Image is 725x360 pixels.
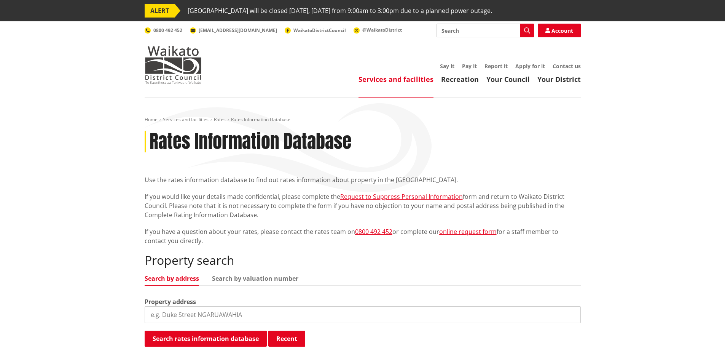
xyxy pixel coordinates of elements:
a: 0800 492 452 [355,227,392,236]
a: WaikatoDistrictCouncil [285,27,346,34]
a: Search by valuation number [212,275,298,282]
p: Use the rates information database to find out rates information about property in the [GEOGRAPHI... [145,175,581,184]
a: Search by address [145,275,199,282]
a: [EMAIL_ADDRESS][DOMAIN_NAME] [190,27,277,34]
a: Report it [484,62,508,70]
a: Apply for it [515,62,545,70]
label: Property address [145,297,196,306]
a: Services and facilities [359,75,433,84]
span: 0800 492 452 [153,27,182,34]
a: Recreation [441,75,479,84]
p: If you have a question about your rates, please contact the rates team on or complete our for a s... [145,227,581,245]
a: Request to Suppress Personal Information [340,192,463,201]
a: Pay it [462,62,477,70]
span: WaikatoDistrictCouncil [293,27,346,34]
nav: breadcrumb [145,117,581,123]
a: online request form [439,227,497,236]
span: Rates Information Database [231,116,290,123]
span: ALERT [145,4,175,18]
a: @WaikatoDistrict [354,27,402,33]
button: Search rates information database [145,331,267,347]
a: Contact us [553,62,581,70]
a: Home [145,116,158,123]
button: Recent [268,331,305,347]
h2: Property search [145,253,581,267]
input: e.g. Duke Street NGARUAWAHIA [145,306,581,323]
a: Services and facilities [163,116,209,123]
h1: Rates Information Database [150,131,351,153]
span: @WaikatoDistrict [362,27,402,33]
input: Search input [437,24,534,37]
a: Your Council [486,75,530,84]
a: 0800 492 452 [145,27,182,34]
a: Account [538,24,581,37]
img: Waikato District Council - Te Kaunihera aa Takiwaa o Waikato [145,46,202,84]
a: Your District [537,75,581,84]
span: [GEOGRAPHIC_DATA] will be closed [DATE], [DATE] from 9:00am to 3:00pm due to a planned power outage. [188,4,492,18]
a: Say it [440,62,454,70]
p: If you would like your details made confidential, please complete the form and return to Waikato ... [145,192,581,219]
span: [EMAIL_ADDRESS][DOMAIN_NAME] [199,27,277,34]
a: Rates [214,116,226,123]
